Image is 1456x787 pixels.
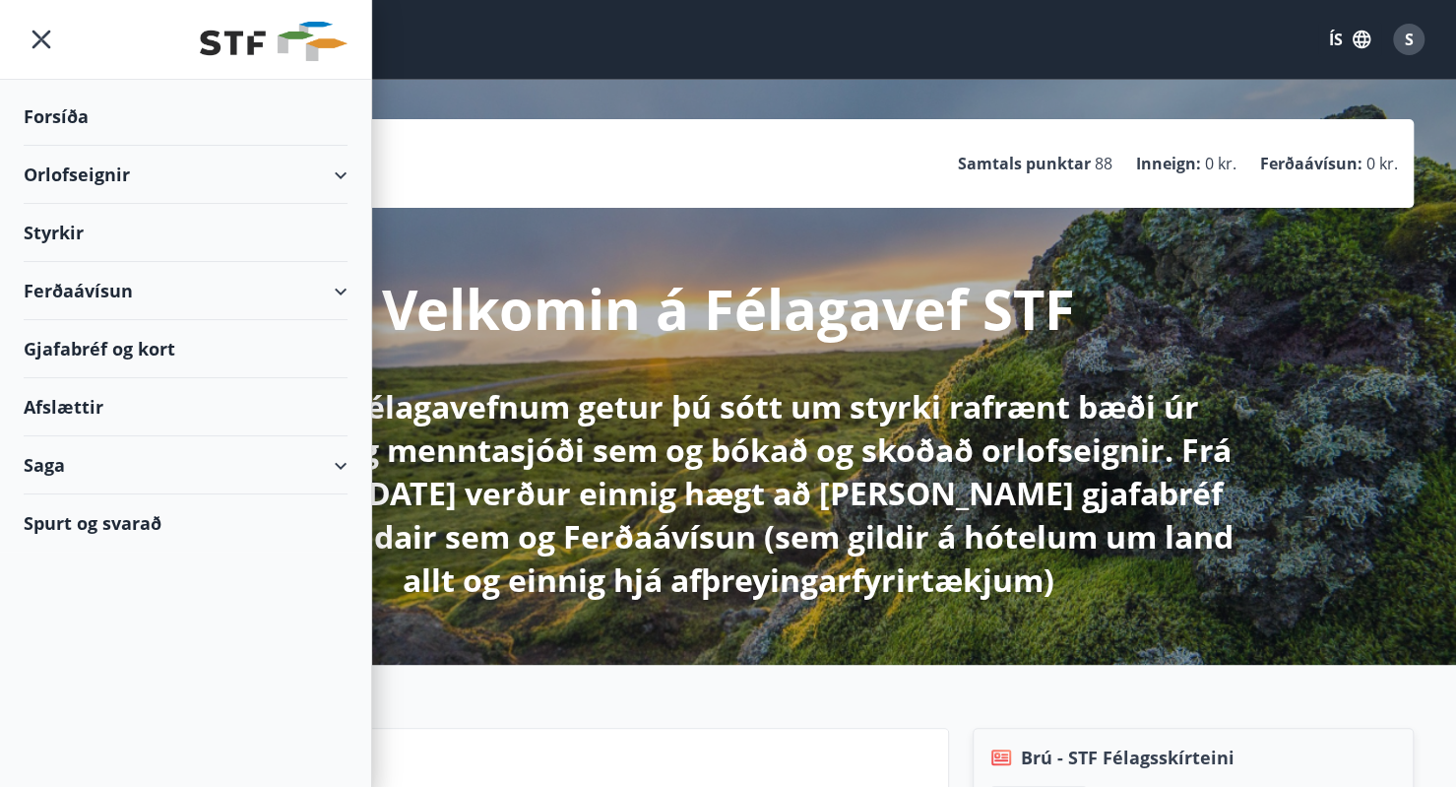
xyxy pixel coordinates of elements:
[1405,29,1414,50] span: S
[1021,745,1234,770] span: Brú - STF Félagsskírteini
[1260,153,1362,174] p: Ferðaávísun :
[1136,153,1201,174] p: Inneign :
[24,146,348,204] div: Orlofseignir
[24,436,348,494] div: Saga
[958,153,1091,174] p: Samtals punktar
[1095,153,1112,174] span: 88
[24,320,348,378] div: Gjafabréf og kort
[24,378,348,436] div: Afslættir
[24,494,348,552] div: Spurt og svarað
[24,204,348,262] div: Styrkir
[1318,22,1381,57] button: ÍS
[24,88,348,146] div: Forsíða
[1385,16,1432,63] button: S
[209,385,1248,602] p: Hér á Félagavefnum getur þú sótt um styrki rafrænt bæði úr sjúkra- og menntasjóði sem og bókað og...
[24,262,348,320] div: Ferðaávísun
[24,22,59,57] button: menu
[1205,153,1236,174] span: 0 kr.
[1366,153,1398,174] span: 0 kr.
[382,271,1075,346] p: Velkomin á Félagavef STF
[200,22,348,61] img: union_logo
